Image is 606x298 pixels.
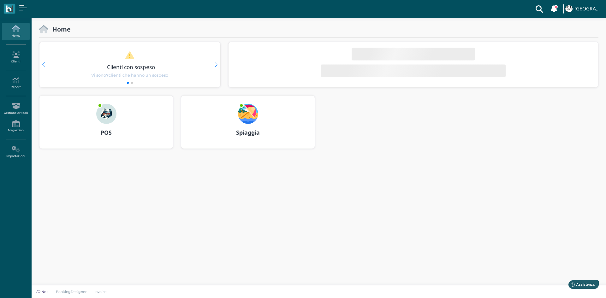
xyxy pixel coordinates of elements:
[6,5,13,13] img: logo
[39,42,220,87] div: 1 / 2
[236,129,260,136] b: Spiaggia
[564,1,602,16] a: ... [GEOGRAPHIC_DATA]
[2,23,29,40] a: Home
[91,72,168,78] span: Vi sono clienti che hanno un sospeso
[51,51,208,78] a: Clienti con sospeso Vi sono7clienti che hanno un sospeso
[39,95,173,156] a: ... POS
[215,62,217,67] div: Next slide
[2,74,29,92] a: Report
[2,49,29,66] a: Clienti
[181,95,315,156] a: ... Spiaggia
[565,5,572,12] img: ...
[238,104,258,124] img: ...
[574,6,602,12] h4: [GEOGRAPHIC_DATA]
[106,73,109,78] b: 7
[561,278,601,293] iframe: Help widget launcher
[48,26,70,32] h2: Home
[53,64,209,70] h3: Clienti con sospeso
[19,5,42,10] span: Assistenza
[2,100,29,117] a: Gestione Articoli
[2,118,29,135] a: Magazzino
[42,62,45,67] div: Previous slide
[96,104,116,124] img: ...
[101,129,112,136] b: POS
[2,143,29,161] a: Impostazioni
